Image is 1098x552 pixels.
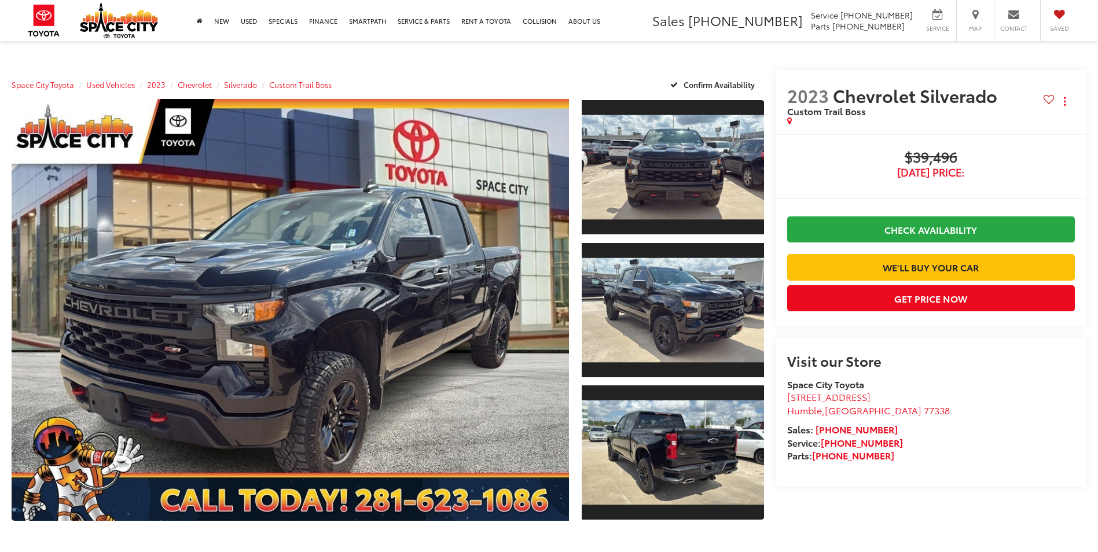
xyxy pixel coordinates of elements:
a: We'll Buy Your Car [787,254,1075,280]
a: [PHONE_NUMBER] [816,422,898,436]
img: 2023 Chevrolet Silverado Custom Trail Boss [580,257,766,362]
a: Silverado [224,79,257,90]
button: Get Price Now [787,285,1075,311]
a: [STREET_ADDRESS] Humble,[GEOGRAPHIC_DATA] 77338 [787,390,950,417]
span: Chevrolet Silverado [833,83,1001,108]
span: Custom Trail Boss [787,104,866,117]
span: [PHONE_NUMBER] [840,9,913,21]
span: 77338 [924,403,950,417]
a: Expand Photo 3 [582,384,763,521]
a: Used Vehicles [86,79,135,90]
span: 2023 [787,83,829,108]
a: Check Availability [787,216,1075,242]
img: 2023 Chevrolet Silverado Custom Trail Boss [580,400,766,505]
span: Parts [811,20,830,32]
a: Expand Photo 1 [582,99,763,235]
span: Service [811,9,838,21]
a: [PHONE_NUMBER] [812,448,894,462]
img: Space City Toyota [80,2,158,38]
span: dropdown dots [1064,97,1066,106]
span: [STREET_ADDRESS] [787,390,871,403]
span: Confirm Availability [684,79,755,90]
span: , [787,403,950,417]
button: Actions [1055,91,1075,111]
img: 2023 Chevrolet Silverado Custom Trail Boss [580,115,766,220]
a: [PHONE_NUMBER] [821,436,903,449]
span: Saved [1046,24,1072,32]
span: [PHONE_NUMBER] [688,11,803,30]
span: Service [924,24,950,32]
img: 2023 Chevrolet Silverado Custom Trail Boss [6,97,575,523]
span: Sales [652,11,685,30]
button: Confirm Availability [664,74,764,94]
a: Expand Photo 0 [12,99,569,521]
a: Custom Trail Boss [269,79,332,90]
span: [GEOGRAPHIC_DATA] [825,403,921,417]
a: Chevrolet [178,79,212,90]
a: 2023 [147,79,166,90]
span: [DATE] Price: [787,167,1075,178]
span: Contact [1000,24,1027,32]
a: Space City Toyota [12,79,74,90]
strong: Space City Toyota [787,377,864,391]
h2: Visit our Store [787,353,1075,368]
span: Map [963,24,988,32]
span: Humble [787,403,822,417]
span: [PHONE_NUMBER] [832,20,905,32]
strong: Service: [787,436,903,449]
span: $39,496 [787,149,1075,167]
strong: Parts: [787,448,894,462]
a: Expand Photo 2 [582,242,763,378]
span: Sales: [787,422,813,436]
